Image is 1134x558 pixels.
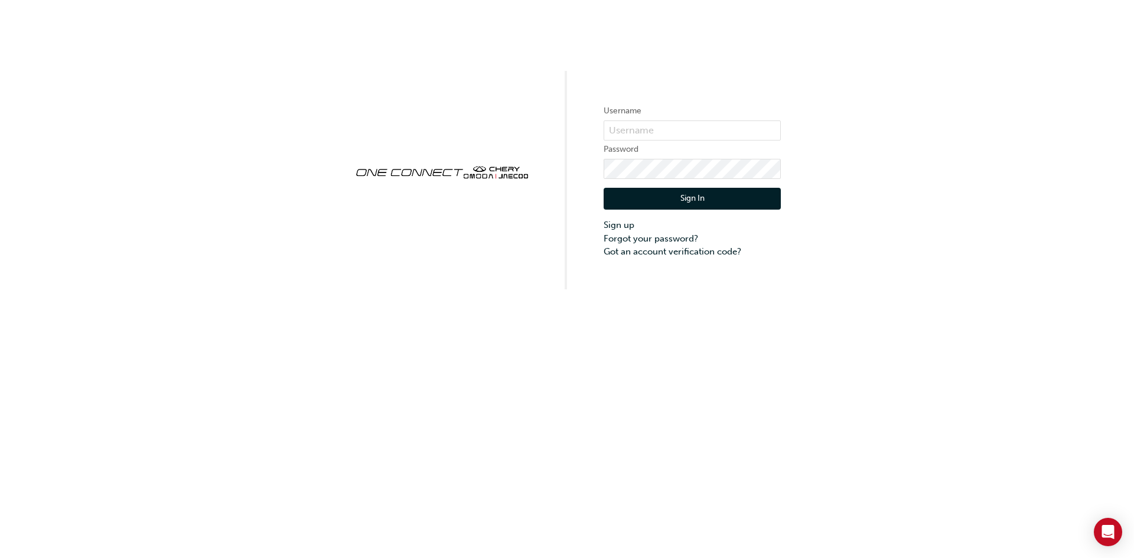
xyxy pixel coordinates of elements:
a: Forgot your password? [604,232,781,246]
a: Got an account verification code? [604,245,781,259]
button: Sign In [604,188,781,210]
label: Username [604,104,781,118]
img: oneconnect [353,156,530,187]
input: Username [604,120,781,141]
a: Sign up [604,218,781,232]
label: Password [604,142,781,156]
div: Open Intercom Messenger [1094,518,1122,546]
